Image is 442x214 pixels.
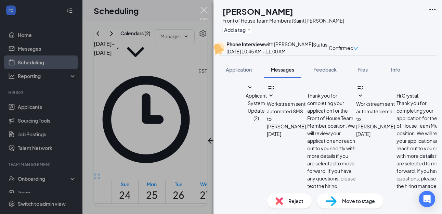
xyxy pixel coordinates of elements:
svg: Ellipses [428,5,437,14]
b: Phone Interview [226,41,264,47]
div: [DATE] 10:45 AM - 11:00 AM [226,48,313,55]
svg: SmallChevronDown [267,92,275,100]
svg: WorkstreamLogo [267,84,275,92]
span: [DATE] [356,130,370,138]
span: Info [391,66,400,73]
span: Confirmed [329,44,353,52]
span: Move to stage [342,197,375,205]
span: Workstream sent automated email to [PERSON_NAME]. [356,101,396,129]
span: Feedback [313,66,337,73]
span: Applicant System Update (2) [246,92,267,121]
div: Front of House Team Member at Saint [PERSON_NAME] [222,17,344,24]
h1: [PERSON_NAME] [222,5,293,17]
svg: SmallChevronDown [246,84,254,92]
span: Application [226,66,252,73]
span: Files [357,66,368,73]
div: with [PERSON_NAME] [226,41,313,48]
svg: Plus [247,28,251,32]
div: Open Intercom Messenger [419,191,435,207]
span: Reject [288,197,303,205]
span: Workstream sent automated SMS to [PERSON_NAME]. [267,101,307,129]
span: [DATE] [267,130,281,138]
span: Messages [271,66,294,73]
svg: SmallChevronDown [356,92,364,100]
span: Thank you for completing your application for the Front of House Team Member position. We will re... [307,92,356,204]
div: Status : [313,41,329,55]
svg: WorkstreamLogo [356,84,364,92]
button: PlusAdd a tag [222,26,253,33]
span: down [353,46,358,51]
button: SmallChevronDownApplicant System Update (2) [246,84,267,122]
